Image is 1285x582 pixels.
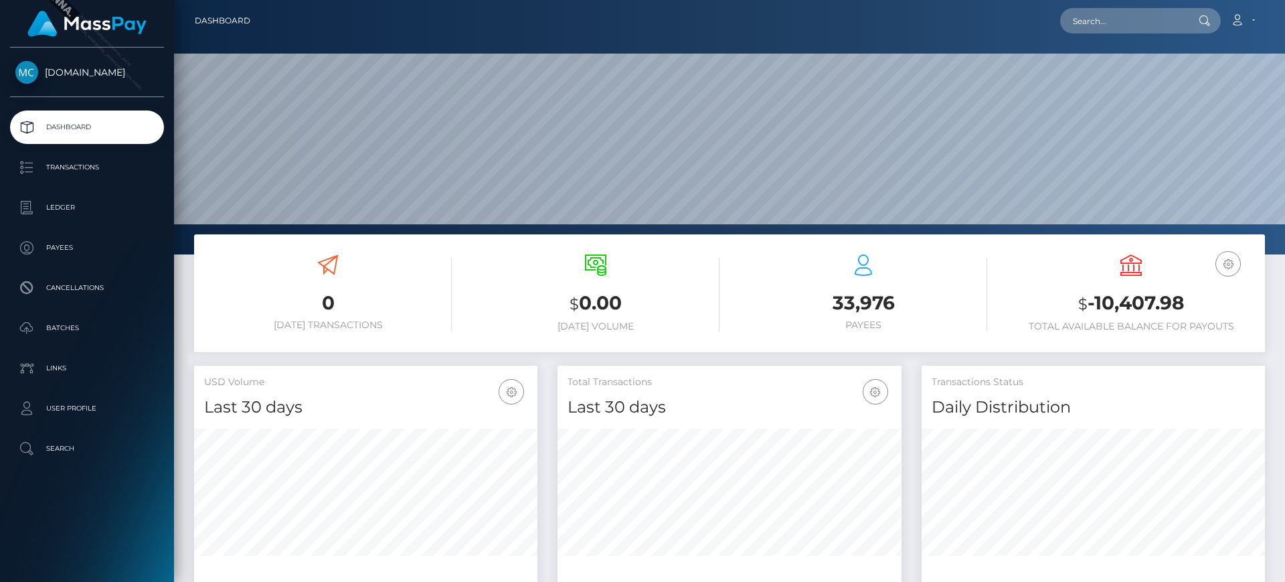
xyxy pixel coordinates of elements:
[15,61,38,84] img: McLuck.com
[10,392,164,425] a: User Profile
[15,157,159,177] p: Transactions
[932,376,1255,389] h5: Transactions Status
[1060,8,1186,33] input: Search...
[570,295,579,313] small: $
[10,432,164,465] a: Search
[15,238,159,258] p: Payees
[1078,295,1088,313] small: $
[204,376,527,389] h5: USD Volume
[10,191,164,224] a: Ledger
[1007,321,1255,332] h6: Total Available Balance for Payouts
[204,290,452,316] h3: 0
[15,278,159,298] p: Cancellations
[568,376,891,389] h5: Total Transactions
[27,11,147,37] img: MassPay Logo
[10,151,164,184] a: Transactions
[15,439,159,459] p: Search
[740,290,987,316] h3: 33,976
[10,231,164,265] a: Payees
[15,198,159,218] p: Ledger
[472,290,719,317] h3: 0.00
[568,396,891,419] h4: Last 30 days
[10,271,164,305] a: Cancellations
[10,66,164,78] span: [DOMAIN_NAME]
[204,396,527,419] h4: Last 30 days
[740,319,987,331] h6: Payees
[472,321,719,332] h6: [DATE] Volume
[932,396,1255,419] h4: Daily Distribution
[1007,290,1255,317] h3: -10,407.98
[10,352,164,385] a: Links
[10,311,164,345] a: Batches
[15,318,159,338] p: Batches
[15,117,159,137] p: Dashboard
[15,358,159,378] p: Links
[195,7,250,35] a: Dashboard
[204,319,452,331] h6: [DATE] Transactions
[10,111,164,144] a: Dashboard
[15,398,159,419] p: User Profile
